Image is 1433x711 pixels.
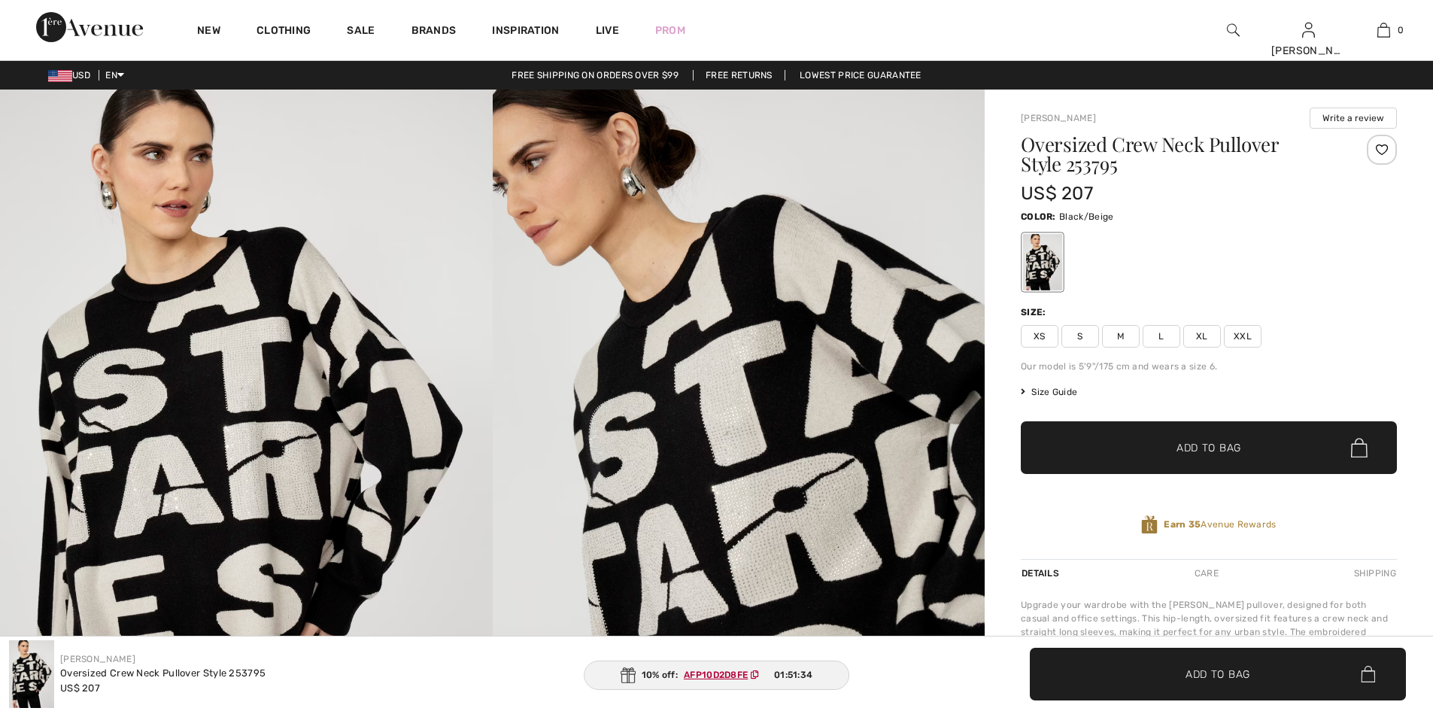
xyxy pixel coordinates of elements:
span: US$ 207 [60,682,100,694]
a: [PERSON_NAME] [60,654,135,664]
div: 10% off: [584,661,850,690]
a: Free Returns [693,70,785,81]
span: S [1061,325,1099,348]
span: XS [1021,325,1058,348]
div: Oversized Crew Neck Pullover Style 253795 [60,666,266,681]
img: US Dollar [48,70,72,82]
div: Care [1182,560,1231,587]
img: Bag.svg [1351,438,1368,457]
img: 1ère Avenue [36,12,143,42]
div: Our model is 5'9"/175 cm and wears a size 6. [1021,360,1397,373]
div: [PERSON_NAME] [1271,43,1345,59]
a: Clothing [257,24,311,40]
img: My Bag [1377,21,1390,39]
a: Live [596,23,619,38]
span: US$ 207 [1021,183,1093,204]
span: 01:51:34 [774,668,812,682]
span: L [1143,325,1180,348]
span: Color: [1021,211,1056,222]
img: Oversized Crew Neck Pullover Style 253795 [9,640,54,708]
span: XL [1183,325,1221,348]
span: 0 [1398,23,1404,37]
span: Black/Beige [1059,211,1113,222]
button: Write a review [1310,108,1397,129]
span: Add to Bag [1186,666,1250,682]
span: EN [105,70,124,81]
span: Add to Bag [1176,440,1241,456]
img: My Info [1302,21,1315,39]
img: Gift.svg [621,667,636,683]
a: Free shipping on orders over $99 [499,70,691,81]
span: Avenue Rewards [1164,518,1276,531]
div: Black/Beige [1023,234,1062,290]
div: Details [1021,560,1063,587]
span: Inspiration [492,24,559,40]
a: Sign In [1302,23,1315,37]
span: M [1102,325,1140,348]
a: Prom [655,23,685,38]
a: 0 [1346,21,1420,39]
span: XXL [1224,325,1261,348]
button: Add to Bag [1030,648,1406,700]
a: Lowest Price Guarantee [788,70,934,81]
h1: Oversized Crew Neck Pullover Style 253795 [1021,135,1334,174]
button: Add to Bag [1021,421,1397,474]
img: Avenue Rewards [1141,515,1158,535]
span: Size Guide [1021,385,1077,399]
ins: AFP10D2D8FE [684,670,748,680]
div: Shipping [1350,560,1397,587]
a: [PERSON_NAME] [1021,113,1096,123]
img: search the website [1227,21,1240,39]
div: Upgrade your wardrobe with the [PERSON_NAME] pullover, designed for both casual and office settin... [1021,598,1397,666]
a: New [197,24,220,40]
div: Size: [1021,305,1049,319]
a: Sale [347,24,375,40]
a: Brands [411,24,457,40]
img: Bag.svg [1361,666,1375,682]
span: USD [48,70,96,81]
strong: Earn 35 [1164,519,1201,530]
